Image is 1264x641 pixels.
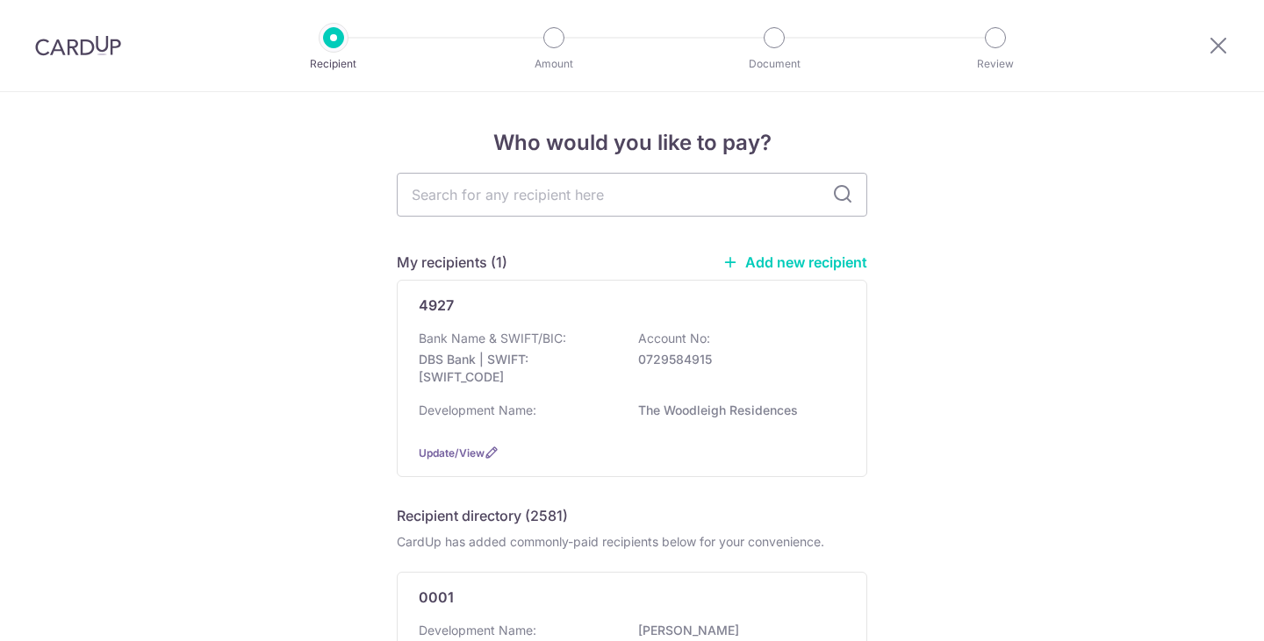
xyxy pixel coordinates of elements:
p: Review [930,55,1060,73]
p: Development Name: [419,622,536,639]
div: CardUp has added commonly-paid recipients below for your convenience. [397,533,867,551]
h4: Who would you like to pay? [397,127,867,159]
iframe: Opens a widget where you can find more information [1152,588,1246,632]
p: Amount [489,55,619,73]
p: The Woodleigh Residences [638,402,835,419]
p: Development Name: [419,402,536,419]
h5: My recipients (1) [397,252,507,273]
h5: Recipient directory (2581) [397,505,568,526]
p: Account No: [638,330,710,347]
img: CardUp [35,35,121,56]
p: 4927 [419,295,454,316]
p: Bank Name & SWIFT/BIC: [419,330,566,347]
input: Search for any recipient here [397,173,867,217]
p: DBS Bank | SWIFT: [SWIFT_CODE] [419,351,615,386]
p: Recipient [269,55,399,73]
a: Update/View [419,446,485,459]
p: Document [709,55,839,73]
a: Add new recipient [722,253,867,271]
p: 0729584915 [638,351,835,368]
p: 0001 [419,587,454,608]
